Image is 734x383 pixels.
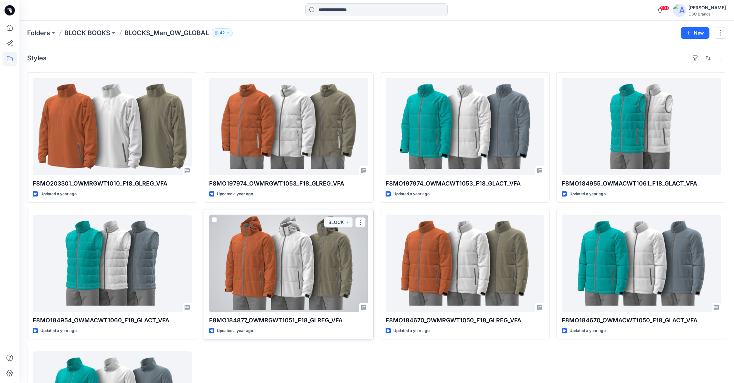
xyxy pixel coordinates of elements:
h4: Styles [27,54,47,62]
a: F8MO203301_OWMRGWT1010_F18_GLREG_VFA [33,78,192,175]
a: F8MO184954_OWMACWT1060_F18_GLACT_VFA [33,215,192,312]
button: New [681,27,709,39]
a: F8MO197974_OWMACWT1053_F18_GLACT_VFA [386,78,545,175]
a: F8MO197974_OWMRGWT1053_F18_GLREG_VFA [209,78,368,175]
p: Updated a year ago [40,328,77,334]
p: F8MO197974_OWMRGWT1053_F18_GLREG_VFA [209,179,368,188]
div: CSC Brands [688,12,726,16]
div: [PERSON_NAME] [688,4,726,12]
p: Updated a year ago [393,191,430,197]
a: F8MO184670_OWMACWT1050_F18_GLACT_VFA [562,215,721,312]
p: BLOCKS_Men_OW_GLOBAL [124,28,209,37]
p: F8MO184955_OWMACWT1061_F18_GLACT_VFA [562,179,721,188]
p: F8MO184954_OWMACWT1060_F18_GLACT_VFA [33,316,192,325]
a: F8MO184877_OWMRGWT1051_F18_GLREG_VFA [209,215,368,312]
p: 42 [220,29,225,36]
p: F8MO203301_OWMRGWT1010_F18_GLREG_VFA [33,179,192,188]
p: F8MO197974_OWMACWT1053_F18_GLACT_VFA [386,179,545,188]
img: avatar [673,4,686,17]
p: F8MO184670_OWMACWT1050_F18_GLACT_VFA [562,316,721,325]
p: Updated a year ago [217,191,253,197]
p: F8MO184877_OWMRGWT1051_F18_GLREG_VFA [209,316,368,325]
p: Updated a year ago [569,328,606,334]
a: F8MO184955_OWMACWT1061_F18_GLACT_VFA [562,78,721,175]
p: Updated a year ago [40,191,77,197]
p: Updated a year ago [393,328,430,334]
a: BLOCK BOOKS [64,28,110,37]
p: Updated a year ago [217,328,253,334]
p: Updated a year ago [569,191,606,197]
p: F8MO184670_OWMRGWT1050_F18_GLREG_VFA [386,316,545,325]
a: F8MO184670_OWMRGWT1050_F18_GLREG_VFA [386,215,545,312]
span: 99+ [660,5,669,11]
a: Folders [27,28,50,37]
button: 42 [212,28,233,37]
